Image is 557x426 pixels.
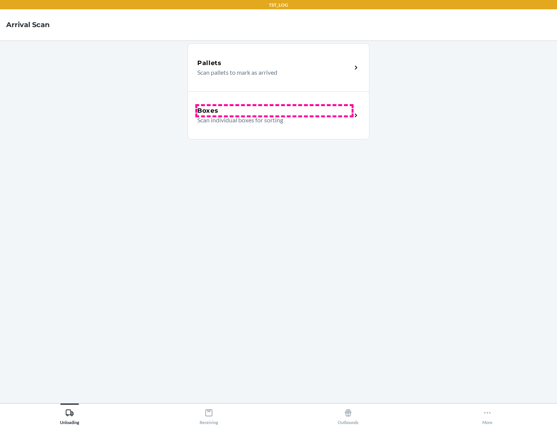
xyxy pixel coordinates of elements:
[418,404,557,425] button: More
[278,404,418,425] button: Outbounds
[197,115,345,125] p: Scan individual boxes for sorting
[269,2,288,9] p: TST_LOG
[188,91,369,139] a: BoxesScan individual boxes for sorting
[60,405,79,425] div: Unloading
[188,43,369,91] a: PalletsScan pallets to mark as arrived
[482,405,492,425] div: More
[197,106,219,115] h5: Boxes
[6,20,50,30] h4: Arrival Scan
[200,405,218,425] div: Receiving
[197,58,222,68] h5: Pallets
[197,68,345,77] p: Scan pallets to mark as arrived
[338,405,359,425] div: Outbounds
[139,404,278,425] button: Receiving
